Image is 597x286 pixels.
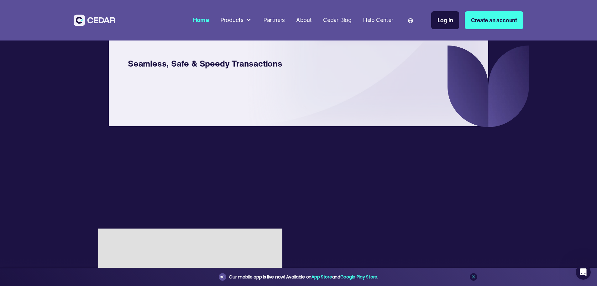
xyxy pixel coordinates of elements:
[431,11,459,29] a: Log in
[320,13,354,28] a: Cedar Blog
[193,16,209,24] div: Home
[293,13,315,28] a: About
[220,274,225,279] img: announcement
[323,16,352,24] div: Cedar Blog
[296,16,312,24] div: About
[340,274,377,280] a: Google Play Store
[229,273,378,281] div: Our mobile app is live now! Available on and .
[360,13,396,28] a: Help Center
[576,265,591,280] iframe: Intercom live chat
[363,16,393,24] div: Help Center
[263,16,285,24] div: Partners
[128,57,290,70] div: Seamless, Safe & Speedy Transactions
[220,16,244,24] div: Products
[260,13,288,28] a: Partners
[312,274,332,280] a: App Store
[190,13,212,28] a: Home
[465,11,523,29] a: Create an account
[437,16,453,24] div: Log in
[408,18,413,23] img: world icon
[217,13,255,27] div: Products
